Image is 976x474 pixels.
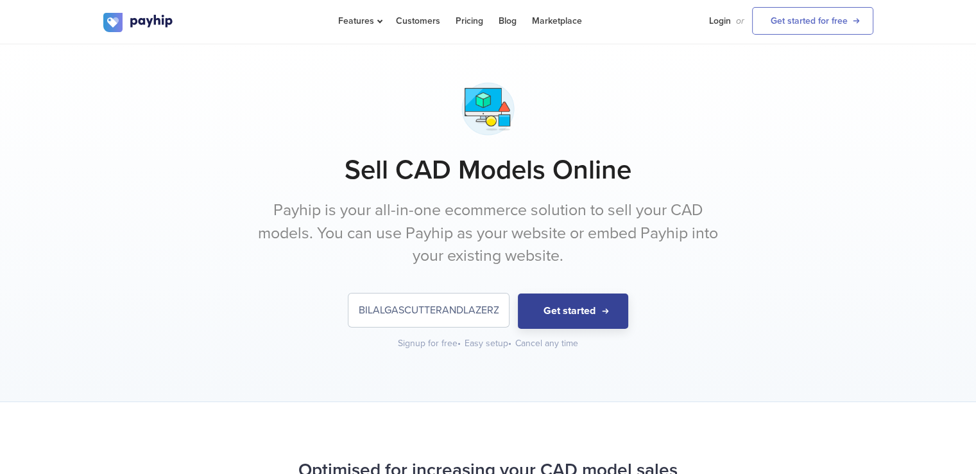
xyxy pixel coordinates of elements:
span: • [458,338,461,349]
div: Easy setup [465,337,513,350]
span: • [508,338,511,349]
button: Get started [518,294,628,329]
div: Cancel any time [515,337,578,350]
input: Enter your email address [348,294,509,327]
div: Signup for free [398,337,462,350]
span: Features [338,15,381,26]
img: logo.svg [103,13,174,32]
a: Get started for free [752,7,873,35]
img: 3-d-modelling-kd8zrslvaqhb9dwtmvsj2m.png [456,76,520,141]
h1: Sell CAD Models Online [103,154,873,186]
p: Payhip is your all-in-one ecommerce solution to sell your CAD models. You can use Payhip as your ... [248,199,729,268]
